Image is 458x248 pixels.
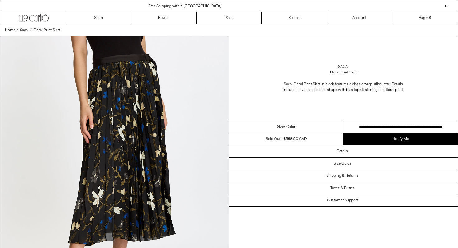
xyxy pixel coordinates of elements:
[330,70,357,75] div: Floral Print Skirt
[131,12,196,24] a: New In
[148,4,222,9] a: Free Shipping within [GEOGRAPHIC_DATA]
[20,27,29,33] a: Sacai
[262,12,327,24] a: Search
[197,12,262,24] a: Sale
[20,28,29,33] span: Sacai
[338,64,349,70] a: Sacai
[284,124,295,130] span: / Color
[337,149,348,153] h3: Details
[33,27,60,33] a: Floral Print Skirt
[326,174,359,178] h3: Shipping & Returns
[330,186,355,190] h3: Taxes & Duties
[266,136,280,142] div: Sold out
[334,161,351,166] h3: Size Guide
[343,133,458,145] a: Notify Me
[392,12,457,24] a: Bag ()
[427,16,430,21] span: 0
[327,12,392,24] a: Account
[277,124,284,130] span: Size
[281,82,406,93] div: Sacai Floral Print Skirt in black features a classic wrap silhouette. Details include fully pleat...
[5,28,15,33] span: Home
[17,27,18,33] span: /
[5,27,15,33] a: Home
[284,137,307,142] span: $558.00 CAD
[66,12,131,24] a: Shop
[327,198,358,203] h3: Customer Support
[33,28,60,33] span: Floral Print Skirt
[30,27,32,33] span: /
[427,15,431,21] span: )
